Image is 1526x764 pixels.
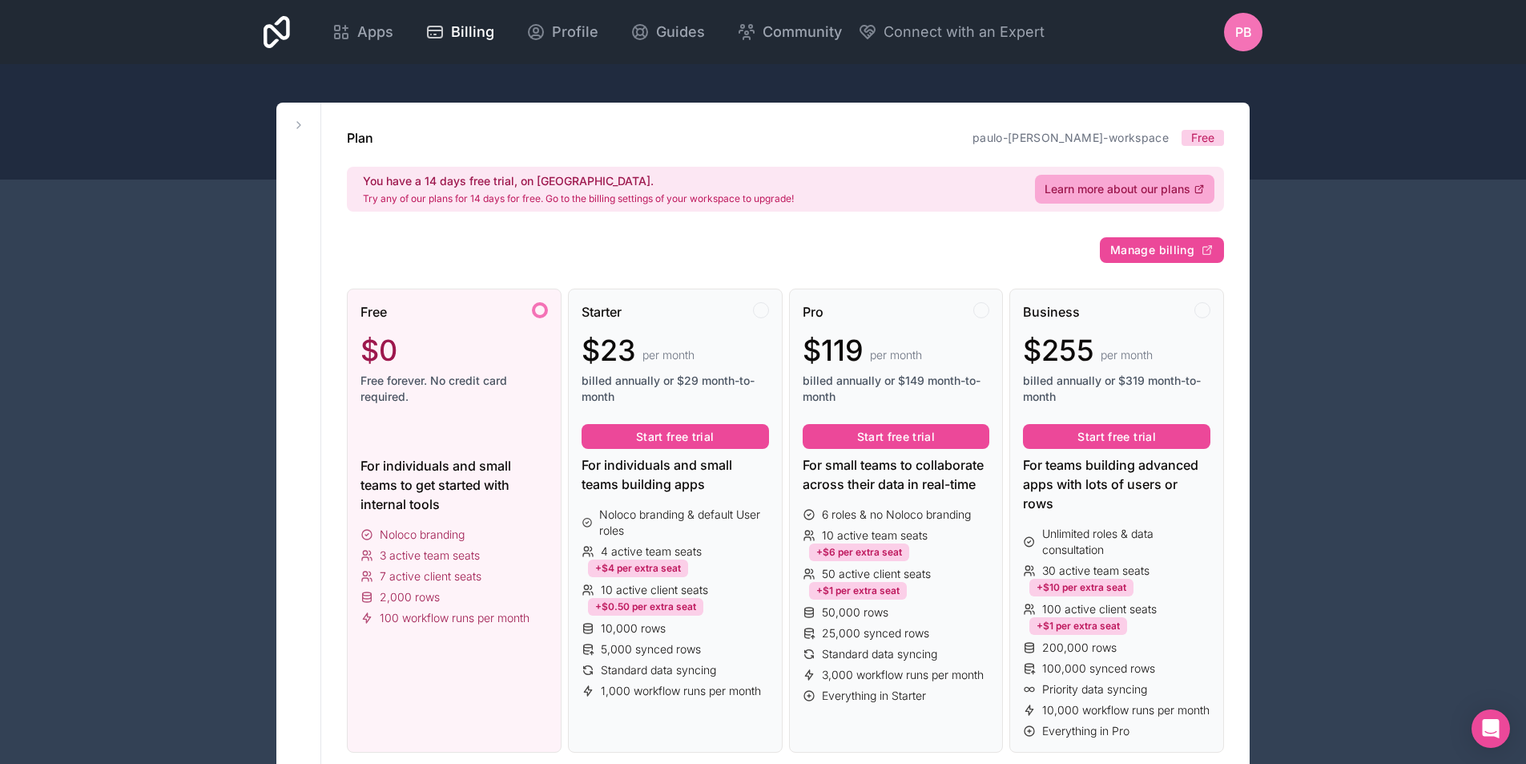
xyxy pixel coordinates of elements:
span: 10 active client seats [601,582,708,598]
span: Profile [552,21,598,43]
span: per month [642,347,695,363]
span: per month [870,347,922,363]
span: 100 active client seats [1042,601,1157,617]
div: +$0.50 per extra seat [588,598,703,616]
span: Unlimited roles & data consultation [1042,526,1210,558]
div: +$6 per extra seat [809,544,909,561]
span: 4 active team seats [601,544,702,560]
button: Start free trial [803,424,990,450]
div: For individuals and small teams building apps [582,455,769,494]
span: 50,000 rows [822,604,888,620]
span: Learn more about our plans [1045,181,1190,197]
span: PB [1235,22,1252,42]
span: Everything in Starter [822,688,926,704]
span: Standard data syncing [601,662,716,678]
h1: Plan [347,128,373,148]
span: $0 [360,334,397,366]
span: per month [1101,347,1153,363]
span: billed annually or $319 month-to-month [1023,373,1210,405]
p: Try any of our plans for 14 days for free. Go to the billing settings of your workspace to upgrade! [363,192,794,205]
span: 3 active team seats [380,548,480,564]
div: +$1 per extra seat [1029,617,1127,635]
div: Open Intercom Messenger [1472,709,1510,748]
span: Manage billing [1110,243,1194,257]
a: Guides [618,14,718,50]
span: 6 roles & no Noloco branding [822,507,971,523]
button: Start free trial [1023,424,1210,450]
span: billed annually or $29 month-to-month [582,373,769,405]
a: Profile [513,14,611,50]
a: Community [724,14,855,50]
span: Noloco branding [380,527,465,543]
span: Free forever. No credit card required. [360,373,548,405]
span: 50 active client seats [822,566,931,582]
button: Manage billing [1100,237,1224,263]
div: +$10 per extra seat [1029,579,1133,596]
span: 10 active team seats [822,528,928,544]
span: 30 active team seats [1042,563,1150,579]
span: 3,000 workflow runs per month [822,667,984,683]
span: Standard data syncing [822,646,937,662]
span: 2,000 rows [380,589,440,605]
span: billed annually or $149 month-to-month [803,373,990,405]
div: +$4 per extra seat [588,560,688,577]
span: Starter [582,302,622,321]
span: 200,000 rows [1042,640,1117,656]
a: Learn more about our plans [1035,175,1214,204]
span: 25,000 synced rows [822,625,929,641]
span: 100,000 synced rows [1042,661,1155,677]
span: Pro [803,302,823,321]
button: Start free trial [582,424,769,450]
a: paulo-[PERSON_NAME]-workspace [972,131,1169,144]
span: 5,000 synced rows [601,641,701,657]
span: Priority data syncing [1042,681,1147,697]
span: Free [1191,130,1214,146]
a: Apps [319,14,406,50]
span: Guides [656,21,705,43]
div: For small teams to collaborate across their data in real-time [803,455,990,494]
span: 10,000 rows [601,620,666,637]
span: 7 active client seats [380,568,481,584]
button: Connect with an Expert [858,21,1045,43]
span: Billing [451,21,494,43]
span: Business [1023,302,1080,321]
h2: You have a 14 days free trial, on [GEOGRAPHIC_DATA]. [363,173,794,189]
span: 1,000 workflow runs per month [601,683,761,699]
span: Noloco branding & default User roles [599,507,768,539]
div: +$1 per extra seat [809,582,907,600]
span: $119 [803,334,864,366]
span: Connect with an Expert [884,21,1045,43]
span: 100 workflow runs per month [380,610,529,626]
div: For individuals and small teams to get started with internal tools [360,456,548,514]
a: Billing [413,14,507,50]
span: Community [763,21,842,43]
span: Apps [357,21,393,43]
span: Everything in Pro [1042,723,1129,739]
span: Free [360,302,387,321]
span: 10,000 workflow runs per month [1042,702,1210,718]
div: For teams building advanced apps with lots of users or rows [1023,455,1210,513]
span: $23 [582,334,636,366]
span: $255 [1023,334,1094,366]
